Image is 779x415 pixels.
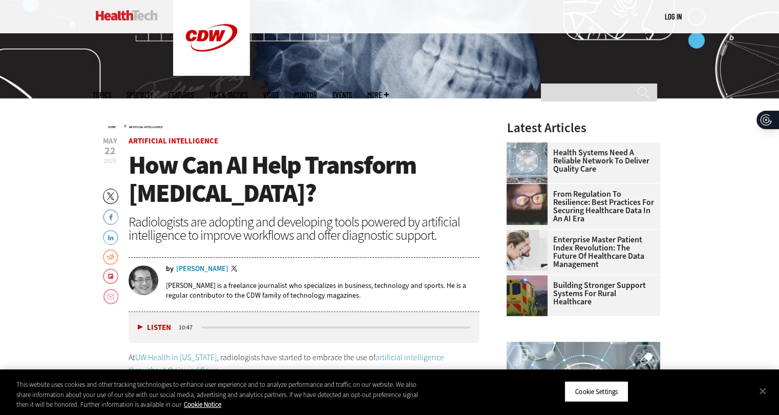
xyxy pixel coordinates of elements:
button: Listen [138,324,171,331]
a: medical researchers look at data on desktop monitor [507,230,553,238]
button: Close [751,380,774,402]
a: woman wearing glasses looking at healthcare data on screen [507,184,553,192]
a: Healthcare networking [507,142,553,151]
div: » [108,121,480,130]
img: ambulance driving down country road at sunset [507,275,548,316]
a: Artificial Intelligence [129,125,163,129]
h3: Latest Articles [507,121,660,134]
a: From Regulation to Resilience: Best Practices for Securing Healthcare Data in an AI Era [507,190,654,223]
p: [PERSON_NAME] is a freelance journalist who specializes in business, technology and sports. He is... [166,281,480,300]
img: Home [96,10,158,20]
a: Health Systems Need a Reliable Network To Deliver Quality Care [507,149,654,173]
a: Enterprise Master Patient Index Revolution: The Future of Healthcare Data Management [507,236,654,268]
div: Radiologists are adopting and developing tools powered by artificial intelligence to improve work... [129,215,480,242]
div: User menu [665,11,682,22]
p: At , radiologists have started to embrace the use of . [129,351,480,377]
img: medical researchers look at data on desktop monitor [507,230,548,271]
span: by [166,265,174,273]
a: MonITor [294,91,317,99]
span: Specialty [127,91,153,99]
span: Topics [93,91,111,99]
div: duration [177,323,200,332]
button: Cookie Settings [564,381,628,402]
a: Features [169,91,194,99]
span: 22 [103,146,117,156]
a: Building Stronger Support Systems for Rural Healthcare [507,281,654,306]
a: ambulance driving down country road at sunset [507,275,553,283]
a: Twitter [231,265,240,274]
img: woman wearing glasses looking at healthcare data on screen [507,184,548,225]
a: [PERSON_NAME] [176,265,228,273]
a: Artificial Intelligence [129,136,218,146]
a: Log in [665,12,682,21]
span: May [103,137,117,145]
a: Events [332,91,352,99]
div: This website uses cookies and other tracking technologies to enhance user experience and to analy... [16,380,429,410]
a: CDW [173,68,250,78]
a: Video [263,91,279,99]
a: More information about your privacy [184,400,221,409]
span: More [367,91,389,99]
a: UW Health in [US_STATE] [135,352,217,363]
span: 2025 [104,157,116,165]
div: media player [129,312,480,343]
a: Tips & Tactics [209,91,248,99]
span: How Can AI Help Transform [MEDICAL_DATA]? [129,148,416,210]
a: Home [108,125,116,129]
img: Healthcare networking [507,142,548,183]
